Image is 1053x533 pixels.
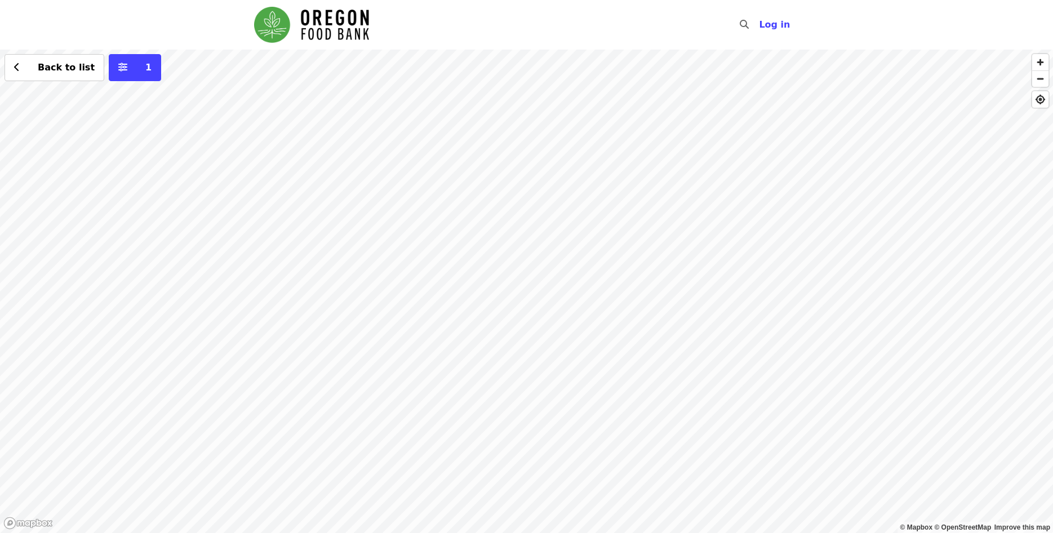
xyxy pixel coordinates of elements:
[934,523,991,531] a: OpenStreetMap
[900,523,933,531] a: Mapbox
[254,7,369,43] img: Oregon Food Bank - Home
[1032,70,1048,87] button: Zoom Out
[1032,54,1048,70] button: Zoom In
[38,62,95,73] span: Back to list
[3,517,53,530] a: Mapbox logo
[14,62,20,73] i: chevron-left icon
[118,62,127,73] i: sliders-h icon
[759,19,790,30] span: Log in
[994,523,1050,531] a: Map feedback
[756,11,765,38] input: Search
[1032,91,1048,108] button: Find My Location
[145,62,152,73] span: 1
[5,54,104,81] button: Back to list
[109,54,161,81] button: More filters (1 selected)
[750,14,799,36] button: Log in
[740,19,749,30] i: search icon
